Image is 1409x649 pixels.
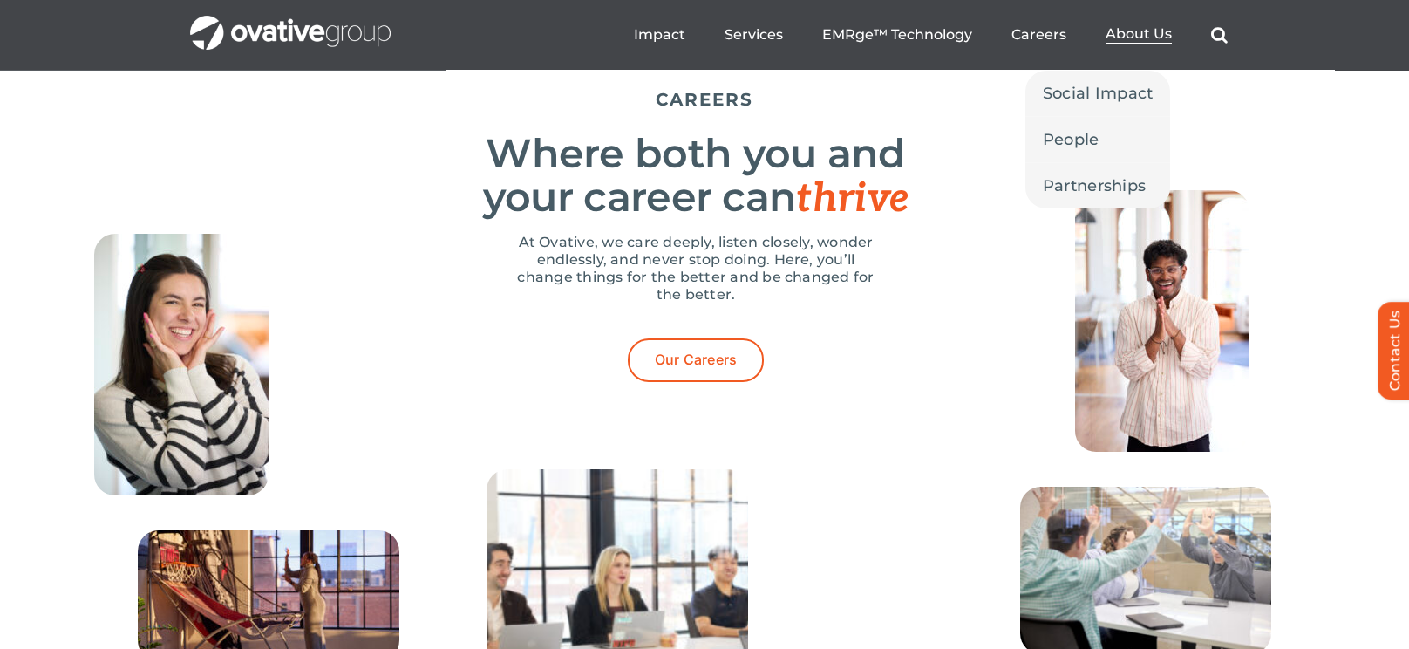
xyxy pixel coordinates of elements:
a: About Us [1106,25,1172,44]
a: Careers [1011,26,1066,44]
a: Services [725,26,783,44]
a: Impact [634,26,685,44]
img: Home – Careers 9 [94,234,269,495]
span: Our Careers [655,352,738,368]
span: thrive [796,174,909,223]
a: OG_Full_horizontal_WHT [190,14,391,31]
span: Partnerships [1043,174,1146,198]
nav: Menu [634,7,1228,63]
a: Partnerships [1025,163,1171,208]
img: Home – Careers 10 [1075,190,1249,452]
a: People [1025,117,1171,162]
span: Social Impact [1043,81,1154,106]
span: People [1043,127,1099,152]
a: Social Impact [1025,71,1171,116]
h5: CAREERS [181,89,1228,110]
p: At Ovative, we care deeply, listen closely, wonder endlessly, and never stop doing. Here, you’ll ... [513,234,879,304]
a: EMRge™ Technology [822,26,972,44]
a: Our Careers [628,338,765,381]
h2: Where both you and your career can [164,132,1228,221]
a: Search [1211,26,1228,44]
span: About Us [1106,25,1172,43]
